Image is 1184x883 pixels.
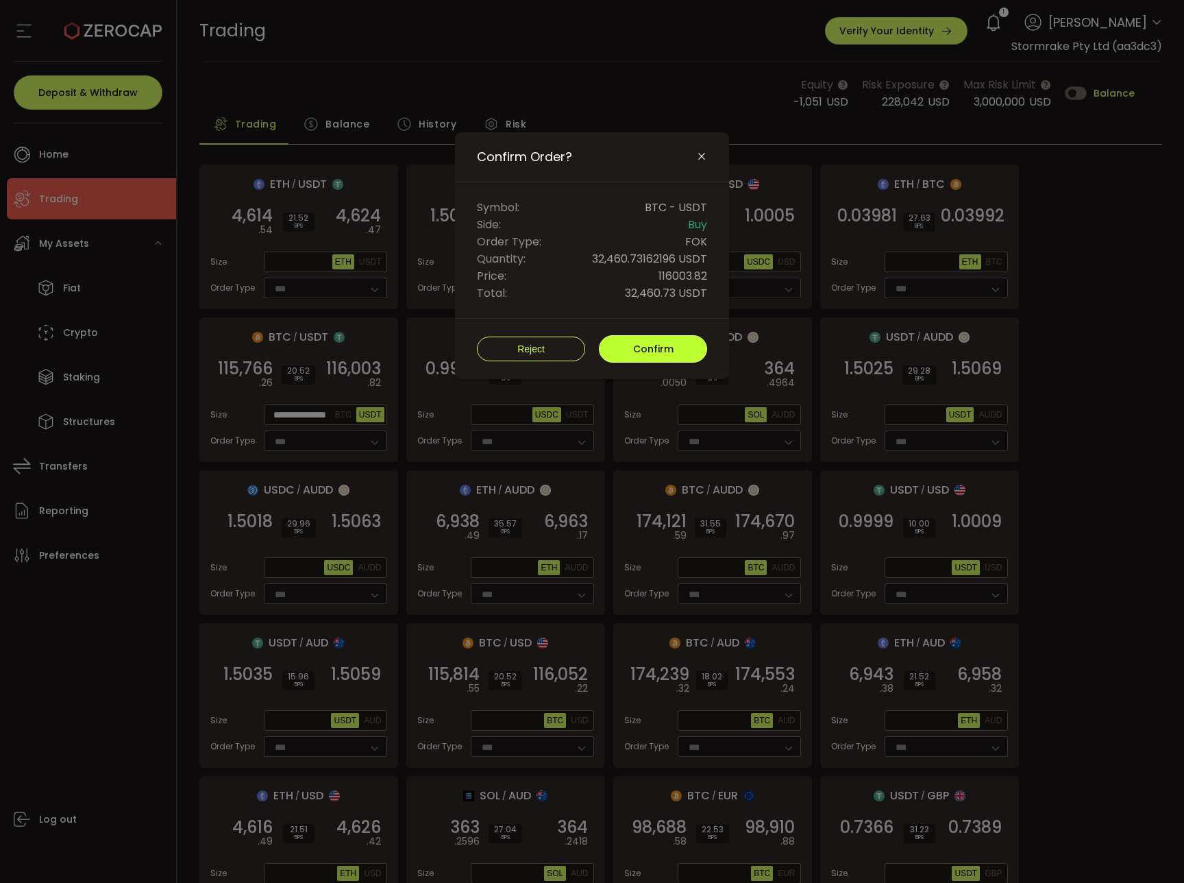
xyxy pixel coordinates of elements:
button: Reject [477,337,585,361]
span: Side: [477,216,501,233]
span: Buy [688,216,707,233]
button: Confirm [599,335,707,363]
span: Total: [477,285,507,302]
div: Confirm Order? [455,132,729,379]
span: BTC - USDT [645,199,707,216]
span: Price: [477,267,506,285]
span: Confirm [633,342,674,356]
span: FOK [685,233,707,250]
span: 32,460.73 USDT [625,285,707,302]
span: Confirm Order? [477,149,572,165]
span: 116003.82 [658,267,707,285]
button: Close [696,151,707,163]
span: Quantity: [477,250,526,267]
span: Reject [517,343,545,354]
span: Order Type: [477,233,541,250]
span: 32,460.73162196 USDT [592,250,707,267]
iframe: Chat Widget [1021,735,1184,883]
span: Symbol: [477,199,519,216]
